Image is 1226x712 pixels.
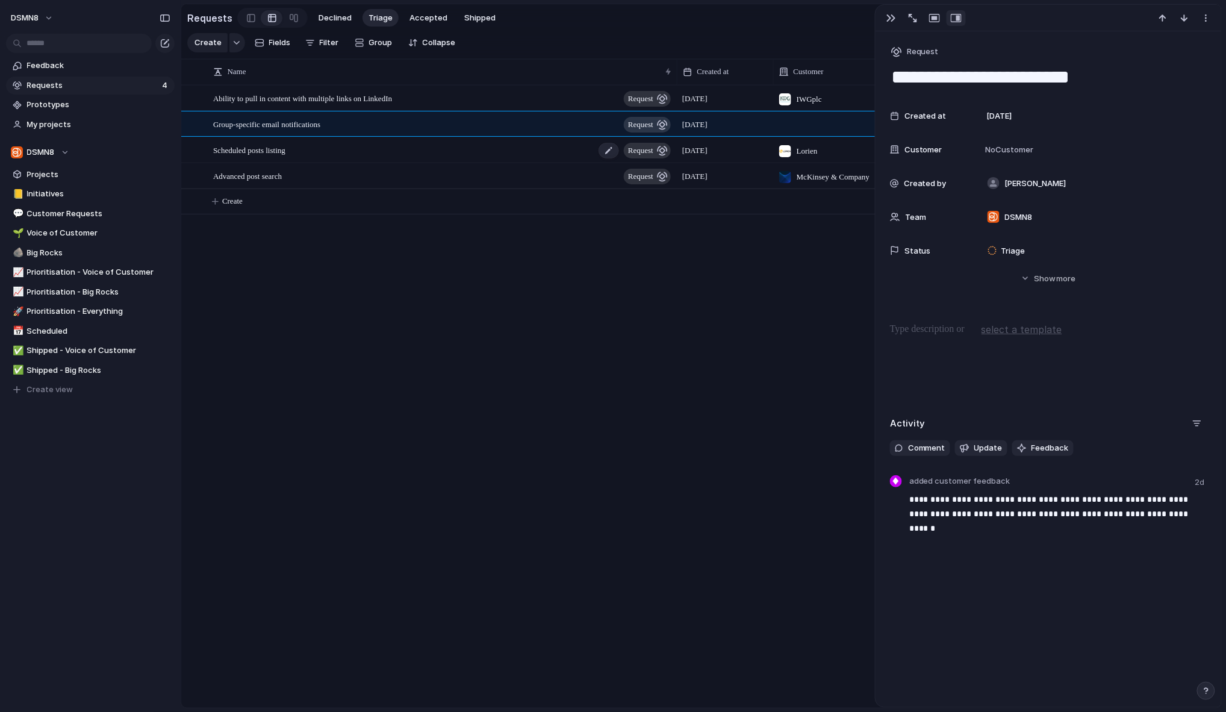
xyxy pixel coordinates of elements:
div: 🪨 [13,246,21,260]
span: [PERSON_NAME] [1005,178,1066,190]
span: Filter [320,37,339,49]
span: Accepted [409,12,447,24]
div: 📈 [13,285,21,299]
button: Filter [300,33,344,52]
span: Prioritisation - Big Rocks [27,286,170,298]
span: more [1057,273,1076,285]
button: Fields [250,33,296,52]
a: Requests4 [6,77,175,95]
button: request [624,117,671,133]
span: Customer Requests [27,208,170,220]
button: 📈 [11,266,23,278]
span: Prioritisation - Everything [27,305,170,317]
a: 📈Prioritisation - Voice of Customer [6,263,175,281]
span: No Customer [982,144,1034,156]
button: Shipped [458,9,502,27]
span: Show [1035,273,1056,285]
span: request [628,168,653,185]
span: Feedback [1032,442,1069,454]
div: 📒 [13,187,21,201]
button: 🚀 [11,305,23,317]
span: Group-specific email notifications [213,117,320,131]
span: Declined [319,12,352,24]
button: ✅ [11,345,23,357]
span: Scheduled [27,325,170,337]
span: Create [222,195,243,207]
button: Group [349,33,399,52]
a: ✅Shipped - Voice of Customer [6,342,175,360]
a: Projects [6,166,175,184]
a: 🌱Voice of Customer [6,224,175,242]
span: request [628,90,653,107]
button: request [624,143,671,158]
button: Request [889,43,942,61]
span: Feedback [27,60,170,72]
span: Shipped - Voice of Customer [27,345,170,357]
div: 📈 [13,266,21,279]
span: Prioritisation - Voice of Customer [27,266,170,278]
button: request [624,169,671,184]
span: Fields [269,37,291,49]
button: Comment [890,440,950,456]
button: 💬 [11,208,23,220]
button: ✅ [11,364,23,376]
span: Shipped [464,12,496,24]
div: 💬 [13,207,21,220]
button: Feedback [1012,440,1074,456]
h2: Activity [890,417,925,431]
span: DSMN8 [11,12,39,24]
button: 📈 [11,286,23,298]
span: Voice of Customer [27,227,170,239]
span: My projects [27,119,170,131]
span: request [628,142,653,159]
span: Requests [27,80,158,92]
span: Team [905,211,926,223]
span: Triage [1001,245,1025,257]
button: Accepted [403,9,453,27]
span: [DATE] [682,119,708,131]
button: 📅 [11,325,23,337]
span: Lorien [797,145,818,157]
span: Request [907,46,939,58]
a: Feedback [6,57,175,75]
button: Declined [313,9,358,27]
span: [DATE] [682,93,708,105]
a: My projects [6,116,175,134]
button: Create view [6,381,175,399]
div: 📈Prioritisation - Big Rocks [6,283,175,301]
span: Created at [697,66,729,78]
button: select a template [980,320,1064,339]
span: [DATE] [987,110,1012,122]
span: Advanced post search [213,169,282,183]
div: 📅 [13,324,21,338]
span: DSMN8 [27,146,55,158]
a: 🪨Big Rocks [6,244,175,262]
span: Status [904,245,931,257]
span: Initiatives [27,188,170,200]
a: 📒Initiatives [6,185,175,203]
span: Customer [794,66,824,78]
span: Scheduled posts listing [213,143,285,157]
div: ✅Shipped - Big Rocks [6,361,175,379]
span: Created at [904,110,947,122]
span: Group [369,37,393,49]
a: 📅Scheduled [6,322,175,340]
span: request [628,116,653,133]
button: Showmore [890,267,1207,289]
span: Prototypes [27,99,170,111]
button: Collapse [403,33,461,52]
div: 🚀Prioritisation - Everything [6,302,175,320]
button: DSMN8 [5,8,60,28]
span: added customer feedback [909,476,1010,486]
span: Create view [27,384,73,396]
span: DSMN8 [1005,211,1033,223]
button: DSMN8 [6,143,175,161]
span: Customer [904,144,942,156]
span: IWGplc [797,93,822,105]
span: McKinsey & Company [797,171,870,183]
div: 💬Customer Requests [6,205,175,223]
